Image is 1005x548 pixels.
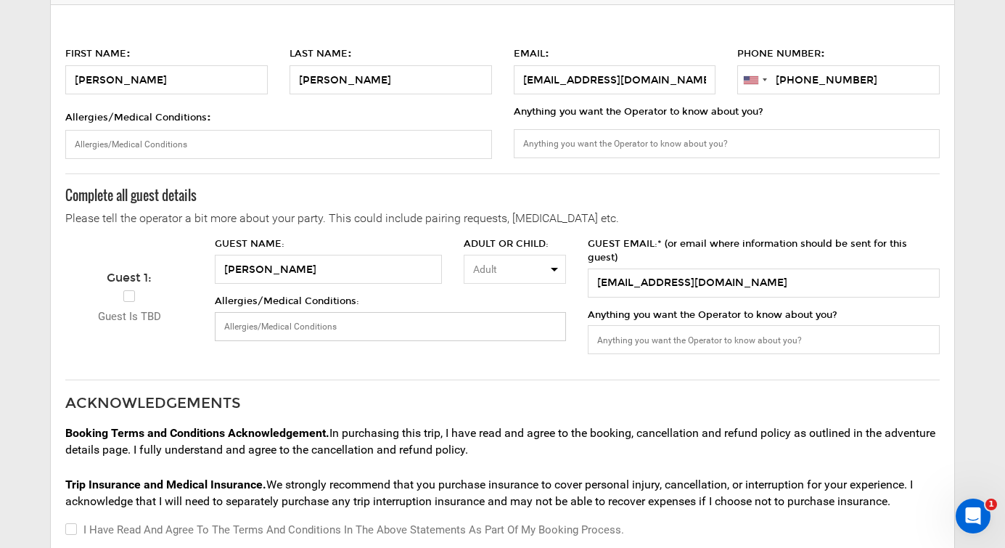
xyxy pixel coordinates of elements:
[985,499,997,510] span: 1
[65,395,940,411] h2: ACKNOWLEDGEMENTS
[65,521,624,539] label: I have read and agree to the terms and conditions in the above statements as part of my booking p...
[65,470,940,518] div: We strongly recommend that you purchase insurance to cover personal injury, cancellation, or inte...
[98,286,161,325] label: Guest is TBD
[290,65,492,94] input: LAST NAME:
[545,43,549,60] span: :
[514,129,940,158] input: Anything you want the Operator to know about you?
[348,43,352,60] span: :
[279,41,503,95] label: LAST NAME
[737,65,940,94] input: PHONE NUMBER:
[65,189,940,203] h3: Complete all guest details
[65,426,329,440] span: Booking Terms and Conditions Acknowledgement.
[215,237,442,284] label: GUEST NAME:
[738,66,771,94] div: United States: +1
[65,211,637,225] span: Please tell the operator a bit more about your party. This could include pairing requests, [MEDIC...
[956,499,990,533] iframe: Intercom live chat
[588,308,939,355] label: Anything you want the Operator to know about you?
[54,41,279,95] label: FIRST NAME
[215,312,566,341] input: Allergies/Medical Conditions:
[588,237,939,297] label: GUEST EMAIL:* (or email where information should be sent for this guest)
[473,262,547,277] span: Adult
[215,295,566,341] label: Allergies/Medical Conditions:
[65,478,266,491] span: Trip Insurance and Medical Insurance.
[65,65,268,94] input: FIRST NAME:
[65,130,491,159] input: Allergies/Medical Conditions:
[588,325,939,354] input: Anything you want the Operator to know about you?
[464,255,566,284] button: ADULT OR CHILD:
[464,237,566,284] label: ADULT OR CHILD:
[503,41,727,95] label: EMAIL
[737,48,825,60] span: PHONE NUMBER
[215,255,442,284] input: GUEST NAME:
[588,269,939,298] input: GUEST EMAIL:* (or email where information should be sent for this guest)
[821,43,825,60] span: :
[126,43,131,60] span: :
[107,270,152,287] span: Guest 1:
[514,105,940,119] div: Anything you want the Operator to know about you?
[207,107,211,124] span: :
[65,105,502,159] label: Allergies/Medical Conditions
[514,65,716,94] input: EMAIL:
[65,418,940,466] div: In purchasing this trip, I have read and agree to the booking, cancellation and refund policy as ...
